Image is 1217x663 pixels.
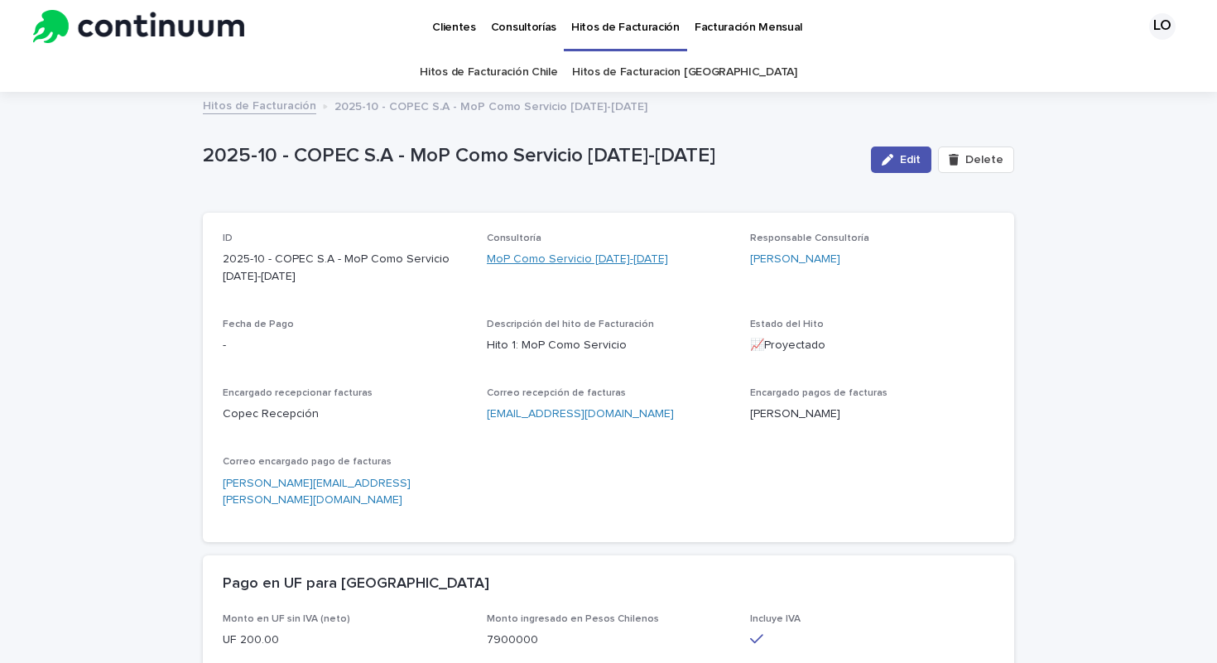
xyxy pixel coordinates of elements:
button: Edit [871,147,931,173]
a: [EMAIL_ADDRESS][DOMAIN_NAME] [487,408,674,420]
div: LO [1149,13,1176,40]
span: Incluye IVA [750,614,801,624]
span: Edit [900,154,921,166]
a: [PERSON_NAME] [750,251,840,268]
p: UF 200.00 [223,632,467,649]
span: Responsable Consultoría [750,233,869,243]
span: Encargado pagos de facturas [750,388,887,398]
span: Consultoría [487,233,541,243]
p: 2025-10 - COPEC S.A - MoP Como Servicio [DATE]-[DATE] [223,251,467,286]
a: Hitos de Facturación Chile [420,53,557,92]
span: Delete [965,154,1003,166]
span: Encargado recepcionar facturas [223,388,373,398]
button: Delete [938,147,1014,173]
h2: Pago en UF para [GEOGRAPHIC_DATA] [223,575,489,593]
span: ID [223,233,233,243]
span: Descripción del hito de Facturación [487,319,654,329]
p: 📈Proyectado [750,337,994,354]
span: Fecha de Pago [223,319,294,329]
p: 7900000 [487,632,731,649]
span: Monto ingresado en Pesos Chilenos [487,614,659,624]
p: - [223,337,467,354]
img: tu8iVZLBSFSnlyF4Um45 [33,10,244,43]
p: Copec Recepción [223,406,467,423]
span: Estado del Hito [750,319,824,329]
p: Hito 1: MoP Como Servicio [487,337,731,354]
p: [PERSON_NAME] [750,406,994,423]
p: 2025-10 - COPEC S.A - MoP Como Servicio [DATE]-[DATE] [334,96,647,114]
span: Correo recepción de facturas [487,388,626,398]
span: Monto en UF sin IVA (neto) [223,614,350,624]
span: Correo encargado pago de facturas [223,457,392,467]
p: 2025-10 - COPEC S.A - MoP Como Servicio [DATE]-[DATE] [203,144,858,168]
a: Hitos de Facturación [203,95,316,114]
a: MoP Como Servicio [DATE]-[DATE] [487,251,668,268]
a: [PERSON_NAME][EMAIL_ADDRESS][PERSON_NAME][DOMAIN_NAME] [223,478,411,507]
a: Hitos de Facturacion [GEOGRAPHIC_DATA] [572,53,796,92]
